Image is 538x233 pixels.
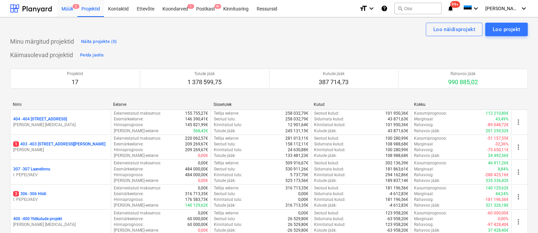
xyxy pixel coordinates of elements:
[185,111,208,116] p: 155 755,27€
[385,136,408,141] p: 100 280,99€
[414,210,447,216] p: Kasumiprognoos :
[285,203,308,208] p: 316 713,35€
[214,128,236,134] p: Tulude jääk :
[488,153,509,159] p: 24 492,56€
[498,216,509,222] p: 0,00%
[114,178,159,184] p: [PERSON_NAME]-eelarve :
[414,216,434,222] p: Marginaal :
[385,147,408,153] p: 100 280,99€
[426,23,483,36] button: Loo näidisprojekt
[298,191,308,197] p: 0,00€
[13,216,62,222] p: 400 - 400 Yldkulude projekt
[414,153,440,159] p: Rahavoo jääk :
[214,222,242,228] p: Kinnitatud tulu :
[13,191,46,197] p: 306 - 306 Hiidi
[198,178,208,184] p: 0,00€
[114,210,161,216] p: Eelarvestatud maksumus :
[285,153,308,159] p: 133 481,23€
[485,172,509,178] p: -288 425,16€
[514,193,522,201] span: more_vert
[114,136,161,141] p: Eelarvestatud maksumus :
[114,216,144,222] p: Eesmärkeelarve :
[113,102,208,107] div: Eelarve
[214,111,239,116] p: Tellija eelarve :
[387,216,408,222] p: -63 958,20€
[487,147,509,153] p: -75 650,11€
[214,136,239,141] p: Tellija eelarve :
[314,203,337,208] p: Kulude jääk :
[114,160,161,166] p: Eelarvestatud maksumus :
[314,147,345,153] p: Kinnitatud kulud :
[514,168,522,176] span: more_vert
[487,122,509,128] p: -89 048,72€
[314,185,339,191] p: Seotud kulud :
[414,122,434,128] p: Rahavoog :
[185,203,208,208] p: 140 129,62€
[10,51,73,59] p: Käimasolevad projektid
[214,203,236,208] p: Tulude jääk :
[114,111,161,116] p: Eelarvestatud maksumus :
[314,210,339,216] p: Seotud kulud :
[214,116,236,122] p: Seotud tulu :
[13,222,108,228] p: [PERSON_NAME] [MEDICAL_DATA]
[414,185,447,191] p: Kasumiprognoos :
[486,185,509,191] p: 140 129,62€
[13,141,19,147] span: 1
[414,160,447,166] p: Kasumiprognoos :
[388,128,408,134] p: 43 871,63€
[185,166,208,172] p: 484 000,00€
[13,166,50,172] p: 307 - 307 Laanelinnu
[487,210,509,216] p: -60 000,00€
[472,4,480,13] i: keyboard_arrow_down
[448,71,478,77] p: Rahavoo jääk
[185,172,208,178] p: 484 000,00€
[214,160,239,166] p: Tellija eelarve :
[495,116,509,122] p: 43,49%
[314,160,339,166] p: Seotud kulud :
[314,136,339,141] p: Seotud kulud :
[504,201,538,233] iframe: Chat Widget
[214,191,236,197] p: Seotud tulu :
[485,197,509,203] p: -181 196,56€
[385,178,408,184] p: 189 837,14€
[214,178,236,184] p: Tulude jääk :
[13,216,108,228] div: 400 -400 Yldkulude projekt[PERSON_NAME] [MEDICAL_DATA]
[414,178,440,184] p: Rahavoo jääk :
[13,172,108,178] p: I. PEPELYAEV
[486,178,509,184] p: 335 336,42€
[114,147,144,153] p: Hinnaprognoos :
[214,197,242,203] p: Kinnitatud tulu :
[314,172,345,178] p: Kinnitatud kulud :
[398,6,403,11] span: search
[114,116,144,122] p: Eesmärkeelarve :
[213,102,308,107] div: Sissetulek
[394,3,442,14] button: Otsi
[114,153,159,159] p: [PERSON_NAME]-eelarve :
[285,166,308,172] p: 530 911,26€
[447,4,454,13] i: notifications
[285,141,308,147] p: 158 112,11€
[498,166,509,172] p: 8,84%
[385,185,408,191] p: 181 196,56€
[13,116,108,128] div: 404 -404 [STREET_ADDRESS][PERSON_NAME] [MEDICAL_DATA]
[285,185,308,191] p: 316 713,35€
[487,222,509,228] p: -97 428,40€
[414,191,434,197] p: Marginaal :
[285,116,308,122] p: 258 032,79€
[13,116,67,122] p: 404 - 404 [STREET_ADDRESS]
[185,141,208,147] p: 209 269,67€
[198,153,208,159] p: 0,00€
[214,147,242,153] p: Kinnitatud tulu :
[290,172,308,178] p: 5 737,70€
[214,172,242,178] p: Kinnitatud tulu :
[67,78,83,86] p: 17
[214,141,236,147] p: Seotud tulu :
[214,185,239,191] p: Tellija eelarve :
[185,197,208,203] p: 176 583,73€
[214,216,236,222] p: Seotud tulu :
[185,116,208,122] p: 146 390,41€
[285,128,308,134] p: 245 131,15€
[485,6,519,11] span: [PERSON_NAME] [MEDICAL_DATA]
[214,4,221,9] span: 9+
[114,128,159,134] p: [PERSON_NAME]-eelarve :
